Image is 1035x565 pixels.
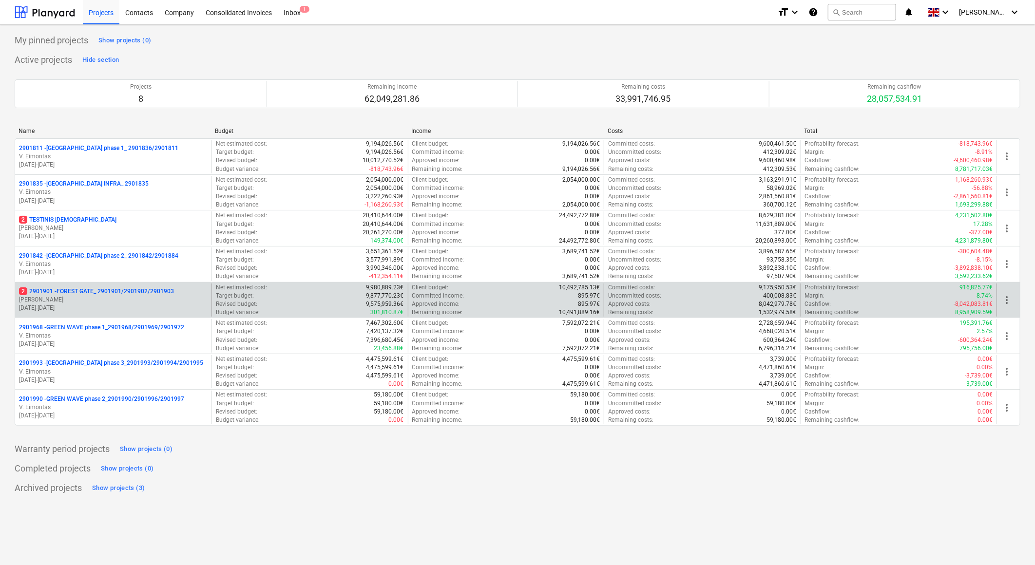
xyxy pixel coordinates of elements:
[363,211,404,220] p: 20,410,644.00€
[608,140,655,148] p: Committed costs :
[216,264,257,272] p: Revised budget :
[805,184,824,192] p: Margin :
[959,283,993,292] p: 916,825.77€
[763,292,796,300] p: 400,008.83€
[770,372,796,380] p: 3,739.00€
[366,148,404,156] p: 9,194,026.56€
[216,327,254,336] p: Target budget :
[365,201,404,209] p: -1,168,260.93€
[216,148,254,156] p: Target budget :
[608,247,655,256] p: Committed costs :
[411,128,600,134] div: Income
[759,300,796,308] p: 8,042,979.78€
[216,228,257,237] p: Revised budget :
[805,156,831,165] p: Cashflow :
[19,161,208,169] p: [DATE] - [DATE]
[369,165,404,173] p: -818,743.96€
[412,319,449,327] p: Client budget :
[759,344,796,353] p: 6,796,316.21€
[770,355,796,363] p: 3,739.00€
[939,6,951,18] i: keyboard_arrow_down
[955,272,993,281] p: 3,592,233.62€
[832,8,840,16] span: search
[767,256,796,264] p: 93,758.35€
[805,292,824,300] p: Margin :
[82,55,119,66] div: Hide section
[412,165,463,173] p: Remaining income :
[959,319,993,327] p: 195,391.76€
[19,323,184,332] p: 2901968 - GREEN WAVE phase 1_2901968/2901969/2901972
[101,463,153,474] div: Show projects (0)
[959,8,1008,16] span: [PERSON_NAME]
[19,180,208,205] div: 2901835 -[GEOGRAPHIC_DATA] INFRA_ 2901835V. Eimontas[DATE]-[DATE]
[585,228,600,237] p: 0.00€
[366,292,404,300] p: 9,877,770.23€
[19,216,27,224] span: 2
[805,344,860,353] p: Remaining cashflow :
[977,327,993,336] p: 2.57%
[977,355,993,363] p: 0.00€
[216,344,260,353] p: Budget variance :
[608,283,655,292] p: Committed costs :
[585,156,600,165] p: 0.00€
[215,128,403,134] div: Budget
[759,211,796,220] p: 8,629,381.00€
[19,232,208,241] p: [DATE] - [DATE]
[374,344,404,353] p: 23,456.88€
[19,252,178,260] p: 2901842 - [GEOGRAPHIC_DATA] phase 2_ 2901842/2901884
[805,140,860,148] p: Profitability forecast :
[216,156,257,165] p: Revised budget :
[805,336,831,344] p: Cashflow :
[616,93,671,105] p: 33,991,746.95
[19,296,208,304] p: [PERSON_NAME]
[1001,330,1013,342] span: more_vert
[608,237,653,245] p: Remaining costs :
[15,35,88,46] p: My pinned projects
[972,184,993,192] p: -56.88%
[1001,187,1013,198] span: more_vert
[608,319,655,327] p: Committed costs :
[117,441,175,457] button: Show projects (0)
[585,264,600,272] p: 0.00€
[130,83,152,91] p: Projects
[19,412,208,420] p: [DATE] - [DATE]
[759,319,796,327] p: 2,728,659.94€
[98,461,156,476] button: Show projects (0)
[19,216,116,224] p: TESTINIS [DEMOGRAPHIC_DATA]
[366,140,404,148] p: 9,194,026.56€
[412,336,460,344] p: Approved income :
[805,148,824,156] p: Margin :
[412,308,463,317] p: Remaining income :
[954,156,993,165] p: -9,600,460.98€
[805,228,831,237] p: Cashflow :
[19,287,174,296] p: 2901901 - FOREST GATE_ 2901901/2901902/2901903
[958,140,993,148] p: -818,743.96€
[805,264,831,272] p: Cashflow :
[608,176,655,184] p: Committed costs :
[366,184,404,192] p: 2,054,000.00€
[608,292,661,300] p: Uncommitted costs :
[19,304,208,312] p: [DATE] - [DATE]
[986,518,1035,565] iframe: Chat Widget
[19,180,149,188] p: 2901835 - [GEOGRAPHIC_DATA] INFRA_ 2901835
[559,308,600,317] p: 10,491,889.16€
[1001,223,1013,234] span: more_vert
[1001,294,1013,306] span: more_vert
[366,176,404,184] p: 2,054,000.00€
[763,165,796,173] p: 412,309.53€
[19,323,208,348] div: 2901968 -GREEN WAVE phase 1_2901968/2901969/2901972V. Eimontas[DATE]-[DATE]
[19,340,208,348] p: [DATE] - [DATE]
[759,140,796,148] p: 9,600,461.50€
[366,372,404,380] p: 4,475,599.61€
[585,327,600,336] p: 0.00€
[805,319,860,327] p: Profitability forecast :
[608,355,655,363] p: Committed costs :
[559,283,600,292] p: 10,492,785.13€
[759,176,796,184] p: 3,163,291.91€
[412,176,449,184] p: Client budget :
[19,368,208,376] p: V. Eimontas
[774,228,796,237] p: 377.00€
[90,480,147,496] button: Show projects (3)
[975,148,993,156] p: -8.91%
[369,272,404,281] p: -412,354.11€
